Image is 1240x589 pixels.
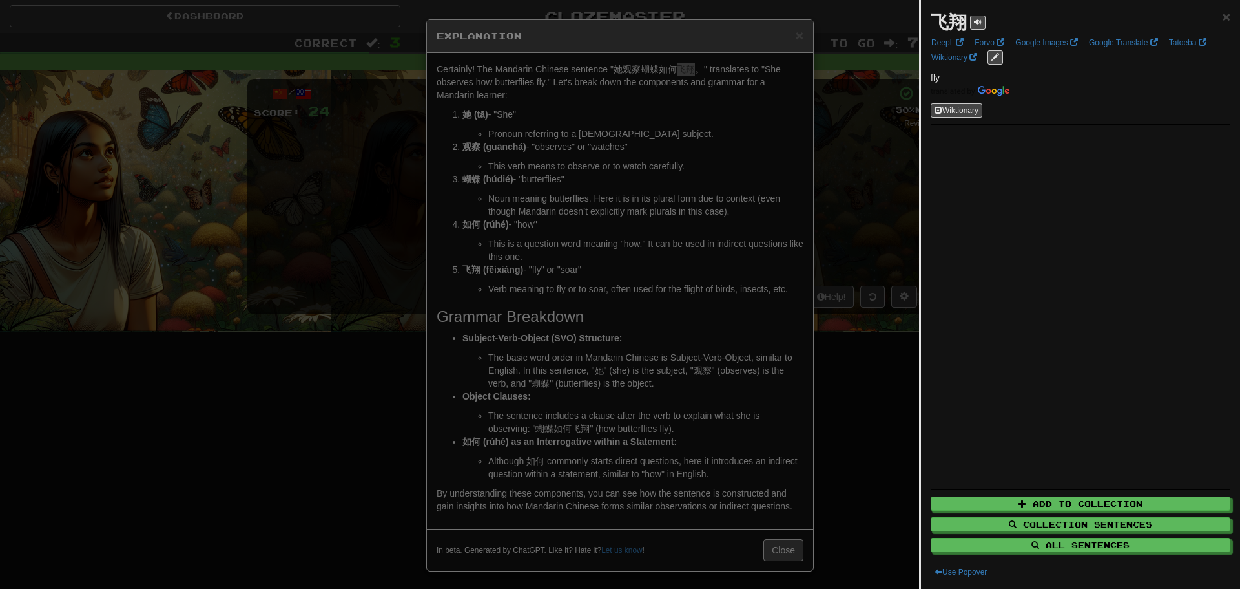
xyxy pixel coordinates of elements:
button: edit links [987,50,1003,65]
span: × [1223,9,1230,24]
button: Close [1223,10,1230,23]
button: Collection Sentences [931,517,1230,531]
a: Forvo [971,36,1008,50]
button: Use Popover [931,565,991,579]
button: Add to Collection [931,497,1230,511]
a: Tatoeba [1165,36,1210,50]
span: fly [931,72,940,83]
a: Google Images [1011,36,1082,50]
a: Google Translate [1085,36,1162,50]
button: All Sentences [931,538,1230,552]
strong: 飞翔 [931,12,967,32]
button: Wiktionary [931,103,982,118]
a: Wiktionary [927,50,981,65]
img: Color short [931,86,1009,96]
a: DeepL [927,36,967,50]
